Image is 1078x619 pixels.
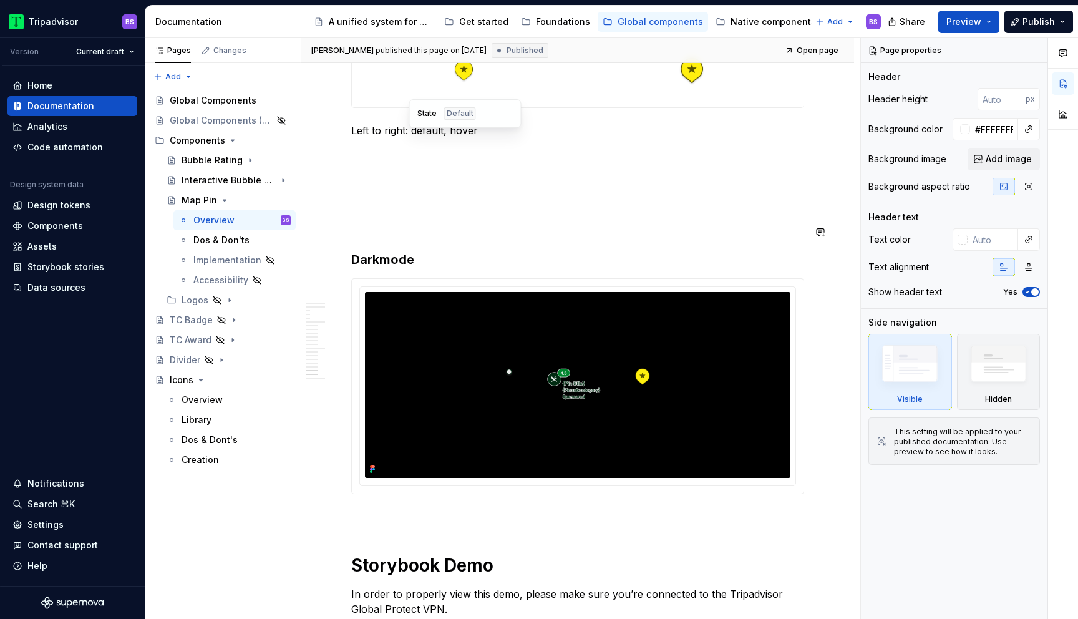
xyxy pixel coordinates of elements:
[1004,11,1073,33] button: Publish
[29,16,78,28] div: Tripadvisor
[27,79,52,92] div: Home
[162,150,296,170] a: Bubble Rating
[459,16,508,28] div: Get started
[781,42,844,59] a: Open page
[868,180,970,193] div: Background aspect ratio
[150,330,296,350] a: TC Award
[1026,94,1035,104] p: px
[7,556,137,576] button: Help
[868,261,929,273] div: Text alignment
[182,154,243,167] div: Bubble Rating
[182,454,219,466] div: Creation
[2,8,142,35] button: TripadvisorBS
[170,134,225,147] div: Components
[170,94,256,107] div: Global Components
[170,334,211,346] div: TC Award
[150,350,296,370] a: Divider
[351,123,804,138] p: Left to right: default, hover
[1003,287,1017,297] label: Yes
[7,474,137,494] button: Notifications
[985,394,1012,404] div: Hidden
[170,354,200,366] div: Divider
[447,109,473,119] span: Default
[170,374,193,386] div: Icons
[155,16,296,28] div: Documentation
[162,410,296,430] a: Library
[351,587,804,617] p: In order to properly view this demo, please make sure you’re connected to the Tripadvisor Global ...
[7,216,137,236] a: Components
[968,228,1018,251] input: Auto
[27,120,67,133] div: Analytics
[27,498,75,510] div: Search ⌘K
[27,539,98,552] div: Contact support
[507,46,543,56] span: Published
[182,294,208,306] div: Logos
[868,153,946,165] div: Background image
[173,230,296,250] a: Dos & Don'ts
[182,414,211,426] div: Library
[868,211,919,223] div: Header text
[731,16,816,28] div: Native components
[7,137,137,157] a: Code automation
[900,16,925,28] span: Share
[351,554,804,577] h1: Storybook Demo
[193,234,250,246] div: Dos & Don'ts
[173,270,296,290] a: Accessibility
[76,47,124,57] span: Current draft
[7,117,137,137] a: Analytics
[978,88,1026,110] input: Auto
[283,214,289,227] div: BS
[155,46,191,56] div: Pages
[10,180,84,190] div: Design system data
[150,68,197,85] button: Add
[309,12,437,32] a: A unified system for every journey.
[27,220,83,232] div: Components
[7,96,137,116] a: Documentation
[182,434,238,446] div: Dos & Dont's
[170,114,273,127] div: Global Components (Reference)
[968,148,1040,170] button: Add image
[162,430,296,450] a: Dos & Dont's
[311,46,374,56] span: [PERSON_NAME]
[309,9,809,34] div: Page tree
[329,16,432,28] div: A unified system for every journey.
[868,233,911,246] div: Text color
[162,390,296,410] a: Overview
[182,194,217,207] div: Map Pin
[351,251,804,268] h3: Darkmode
[618,16,703,28] div: Global components
[27,240,57,253] div: Assets
[27,100,94,112] div: Documentation
[7,257,137,277] a: Storybook stories
[10,47,39,57] div: Version
[7,535,137,555] button: Contact support
[27,477,84,490] div: Notifications
[27,560,47,572] div: Help
[7,278,137,298] a: Data sources
[598,12,708,32] a: Global components
[797,46,838,56] span: Open page
[970,118,1018,140] input: Auto
[7,494,137,514] button: Search ⌘K
[868,286,942,298] div: Show header text
[162,190,296,210] a: Map Pin
[938,11,999,33] button: Preview
[868,316,937,329] div: Side navigation
[897,394,923,404] div: Visible
[27,281,85,294] div: Data sources
[7,515,137,535] a: Settings
[150,90,296,470] div: Page tree
[868,71,900,83] div: Header
[946,16,981,28] span: Preview
[150,110,296,130] a: Global Components (Reference)
[868,123,943,135] div: Background color
[27,261,104,273] div: Storybook stories
[150,90,296,110] a: Global Components
[150,130,296,150] div: Components
[125,17,134,27] div: BS
[439,12,513,32] a: Get started
[536,16,590,28] div: Foundations
[868,93,928,105] div: Header height
[182,174,276,187] div: Interactive Bubble Rating
[881,11,933,33] button: Share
